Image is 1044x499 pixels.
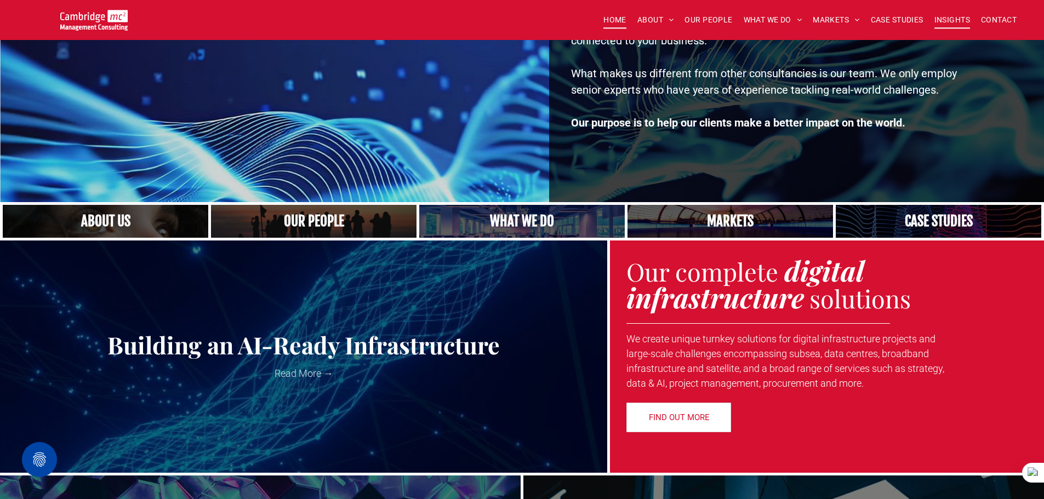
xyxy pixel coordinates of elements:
[626,333,944,389] span: We create unique turnkey solutions for digital infrastructure projects and large-scale challenges...
[809,282,911,314] span: solutions
[929,12,975,28] a: INSIGHTS
[60,12,128,23] a: Your Business Transformed | Cambridge Management Consulting
[571,1,917,47] span: Our aim is to realise increased growth and cost savings through digital transformation, as well a...
[211,205,417,238] a: A crowd in silhouette at sunset, on a rise or lookout point
[60,10,128,31] img: Go to Homepage
[571,116,905,129] strong: Our purpose is to help our clients make a better impact on the world.
[784,252,864,289] strong: digital
[975,12,1022,28] a: CONTACT
[632,12,680,28] a: ABOUT
[626,255,778,288] span: Our complete
[807,12,865,28] a: MARKETS
[626,403,731,432] a: FIND OUT MORE
[8,366,599,381] a: Read More →
[626,279,804,316] strong: infrastructure
[865,12,929,28] a: CASE STUDIES
[419,205,625,238] a: A yoga teacher lifting his whole body off the ground in the peacock pose
[3,205,208,238] a: Close up of woman's face, centered on her eyes
[836,205,1041,238] a: CASE STUDIES | See an Overview of All Our Case Studies | Cambridge Management Consulting
[627,205,833,238] a: Our Markets | Cambridge Management Consulting
[649,404,710,431] span: FIND OUT MORE
[8,332,599,358] a: Building an AI-Ready Infrastructure
[934,12,970,28] span: INSIGHTS
[598,12,632,28] a: HOME
[738,12,808,28] a: WHAT WE DO
[679,12,738,28] a: OUR PEOPLE
[571,67,957,96] span: What makes us different from other consultancies is our team. We only employ senior experts who h...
